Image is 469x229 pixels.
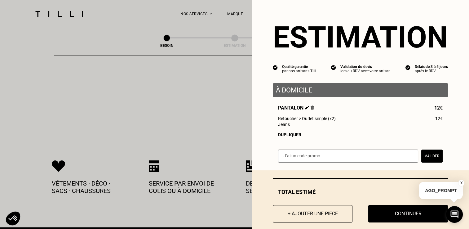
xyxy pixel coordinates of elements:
div: par nos artisans Tilli [282,69,316,73]
div: Dupliquer [278,132,443,137]
span: Jeans [278,122,290,127]
section: Estimation [273,20,448,55]
img: icon list info [405,65,410,70]
img: Éditer [305,106,309,110]
img: icon list info [273,65,278,70]
span: 12€ [434,105,443,111]
div: Total estimé [273,189,448,195]
div: Délais de 3 à 5 jours [415,65,448,69]
span: 12€ [435,116,443,121]
p: AGO_PROMPT [419,182,463,199]
button: Valider [421,150,443,163]
p: À domicile [276,86,445,94]
button: X [458,180,464,186]
div: Qualité garantie [282,65,316,69]
input: J‘ai un code promo [278,150,418,163]
button: Continuer [368,205,448,222]
button: + Ajouter une pièce [273,205,352,222]
img: Supprimer [311,106,314,110]
span: Retoucher > Ourlet simple (x2) [278,116,336,121]
div: lors du RDV avec votre artisan [340,69,391,73]
img: icon list info [331,65,336,70]
span: Pantalon [278,105,314,111]
div: Validation du devis [340,65,391,69]
div: après le RDV [415,69,448,73]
